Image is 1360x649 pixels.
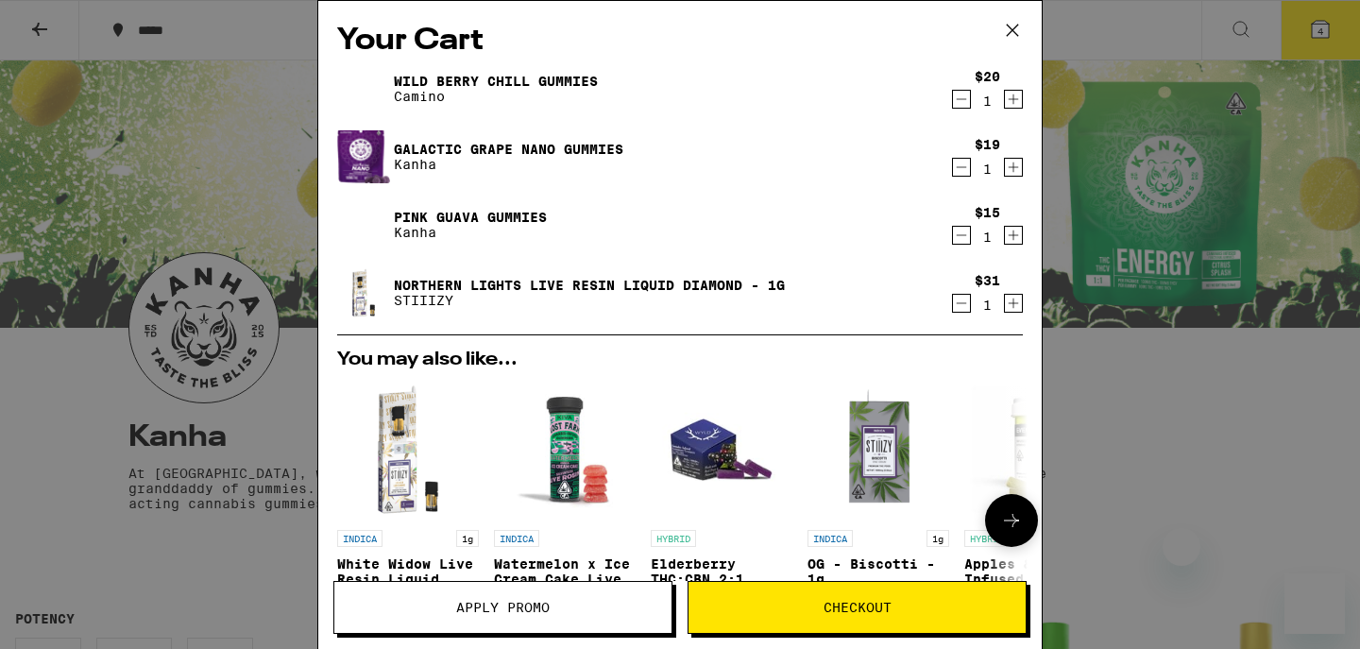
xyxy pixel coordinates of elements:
[394,157,623,172] p: Kanha
[651,379,792,521] img: WYLD - Elderberry THC:CBN 2:1 Gummies
[975,69,1000,84] div: $20
[1284,573,1345,634] iframe: Button to launch messaging window
[952,90,971,109] button: Decrement
[952,226,971,245] button: Decrement
[337,379,479,521] img: STIIIZY - White Widow Live Resin Liquid Diamonds - 1g
[394,142,623,157] a: Galactic Grape Nano Gummies
[807,530,853,547] p: INDICA
[651,556,792,587] p: Elderberry THC:CBN 2:1 Gummies
[333,581,672,634] button: Apply Promo
[337,62,390,115] img: Wild Berry Chill Gummies
[337,350,1023,369] h2: You may also like...
[1004,294,1023,313] button: Increment
[975,230,1000,245] div: 1
[926,530,949,547] p: 1g
[688,581,1027,634] button: Checkout
[975,162,1000,177] div: 1
[337,379,479,629] a: Open page for White Widow Live Resin Liquid Diamonds - 1g from STIIIZY
[337,556,479,587] p: White Widow Live Resin Liquid Diamonds - 1g
[964,530,1010,547] p: HYBRID
[494,379,636,521] img: Lost Farm - Watermelon x Ice Cream Cake Live Rosin Gummies
[494,379,636,629] a: Open page for Watermelon x Ice Cream Cake Live Rosin Gummies from Lost Farm
[1004,90,1023,109] button: Increment
[975,137,1000,152] div: $19
[337,198,390,251] img: Pink Guava Gummies
[975,273,1000,288] div: $31
[1004,226,1023,245] button: Increment
[394,278,785,293] a: Northern Lights Live Resin Liquid Diamond - 1g
[964,556,1106,587] p: Apples & Bananas Infused 5-Pack - 3.5g
[1163,528,1200,566] iframe: Close message
[337,128,390,185] img: Galactic Grape Nano Gummies
[824,601,892,614] span: Checkout
[1004,158,1023,177] button: Increment
[651,530,696,547] p: HYBRID
[394,225,547,240] p: Kanha
[337,266,390,319] img: Northern Lights Live Resin Liquid Diamond - 1g
[456,530,479,547] p: 1g
[952,294,971,313] button: Decrement
[964,379,1106,629] a: Open page for Apples & Bananas Infused 5-Pack - 3.5g from Everyday
[651,379,792,629] a: Open page for Elderberry THC:CBN 2:1 Gummies from WYLD
[807,556,949,587] p: OG - Biscotti - 1g
[952,158,971,177] button: Decrement
[975,94,1000,109] div: 1
[807,379,949,521] img: STIIIZY - OG - Biscotti - 1g
[337,20,1023,62] h2: Your Cart
[975,298,1000,313] div: 1
[394,89,598,104] p: Camino
[964,379,1106,521] img: Everyday - Apples & Bananas Infused 5-Pack - 3.5g
[394,74,598,89] a: Wild Berry Chill Gummies
[975,205,1000,220] div: $15
[394,210,547,225] a: Pink Guava Gummies
[494,530,539,547] p: INDICA
[394,293,785,308] p: STIIIZY
[456,601,550,614] span: Apply Promo
[494,556,636,587] p: Watermelon x Ice Cream Cake Live Rosin Gummies
[807,379,949,629] a: Open page for OG - Biscotti - 1g from STIIIZY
